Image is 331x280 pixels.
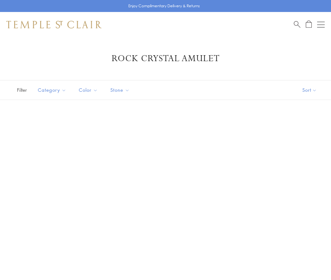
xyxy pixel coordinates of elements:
[76,86,102,94] span: Color
[128,3,200,9] p: Enjoy Complimentary Delivery & Returns
[16,53,315,64] h1: Rock Crystal Amulet
[288,80,331,100] button: Show sort by
[33,83,71,97] button: Category
[306,20,312,28] a: Open Shopping Bag
[317,21,325,28] button: Open navigation
[35,86,71,94] span: Category
[107,86,134,94] span: Stone
[74,83,102,97] button: Color
[6,21,102,28] img: Temple St. Clair
[294,20,300,28] a: Search
[106,83,134,97] button: Stone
